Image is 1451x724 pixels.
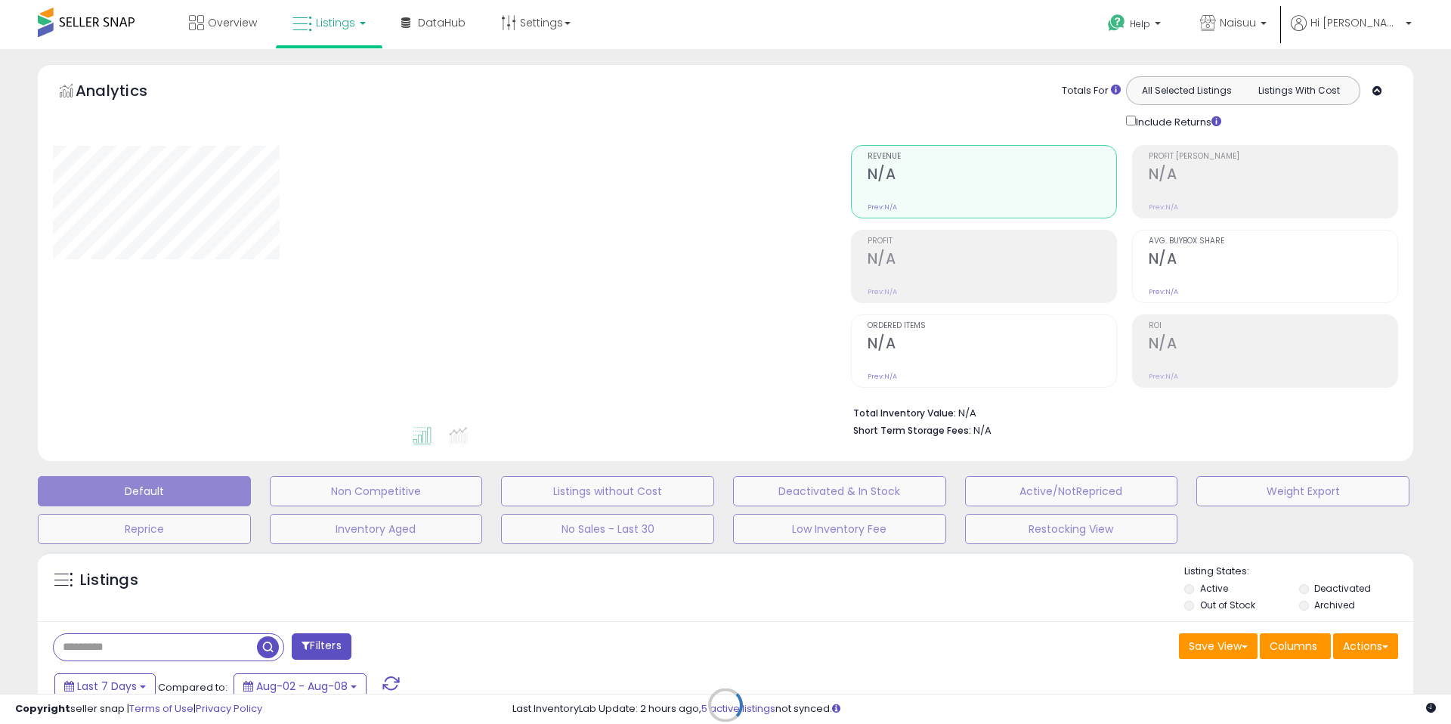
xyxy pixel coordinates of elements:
[418,15,466,30] span: DataHub
[270,514,483,544] button: Inventory Aged
[1115,113,1239,130] div: Include Returns
[868,153,1116,161] span: Revenue
[868,166,1116,186] h2: N/A
[868,237,1116,246] span: Profit
[15,701,70,716] strong: Copyright
[1220,15,1256,30] span: Naisuu
[965,476,1178,506] button: Active/NotRepriced
[208,15,257,30] span: Overview
[1149,237,1397,246] span: Avg. Buybox Share
[1149,250,1397,271] h2: N/A
[868,322,1116,330] span: Ordered Items
[853,403,1387,421] li: N/A
[853,424,971,437] b: Short Term Storage Fees:
[501,476,714,506] button: Listings without Cost
[733,476,946,506] button: Deactivated & In Stock
[973,423,992,438] span: N/A
[868,372,897,381] small: Prev: N/A
[1149,166,1397,186] h2: N/A
[1149,372,1178,381] small: Prev: N/A
[38,476,251,506] button: Default
[1242,81,1355,101] button: Listings With Cost
[15,702,262,716] div: seller snap | |
[868,287,897,296] small: Prev: N/A
[1149,153,1397,161] span: Profit [PERSON_NAME]
[1196,476,1409,506] button: Weight Export
[868,335,1116,355] h2: N/A
[1149,287,1178,296] small: Prev: N/A
[733,514,946,544] button: Low Inventory Fee
[1310,15,1401,30] span: Hi [PERSON_NAME]
[868,203,897,212] small: Prev: N/A
[270,476,483,506] button: Non Competitive
[965,514,1178,544] button: Restocking View
[868,250,1116,271] h2: N/A
[1096,2,1176,49] a: Help
[1149,335,1397,355] h2: N/A
[76,80,177,105] h5: Analytics
[1131,81,1243,101] button: All Selected Listings
[853,407,956,419] b: Total Inventory Value:
[1130,17,1150,30] span: Help
[1291,15,1412,49] a: Hi [PERSON_NAME]
[38,514,251,544] button: Reprice
[316,15,355,30] span: Listings
[1149,322,1397,330] span: ROI
[1149,203,1178,212] small: Prev: N/A
[1062,84,1121,98] div: Totals For
[501,514,714,544] button: No Sales - Last 30
[1107,14,1126,32] i: Get Help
